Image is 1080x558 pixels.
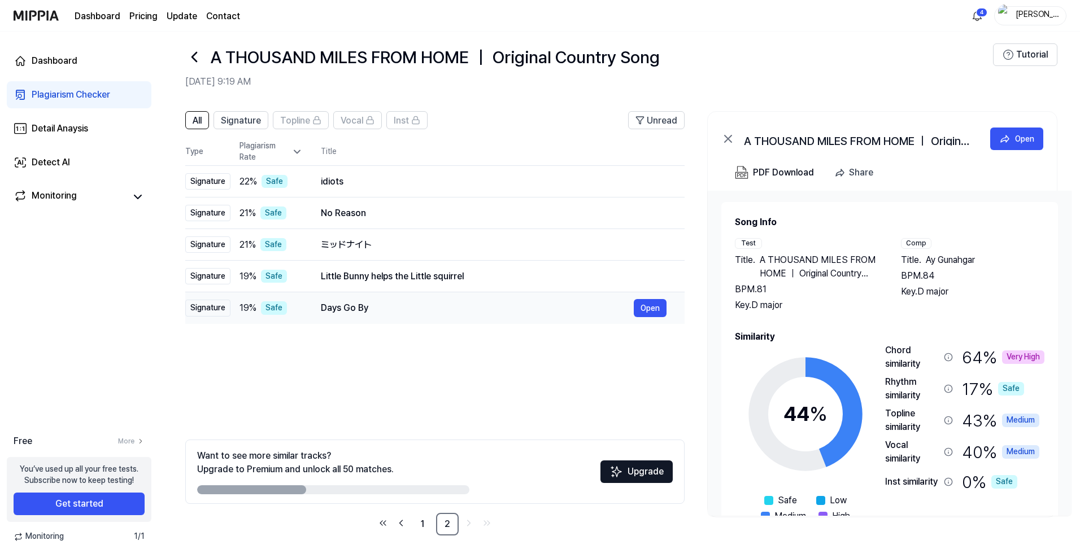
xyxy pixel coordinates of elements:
[962,344,1044,371] div: 64 %
[1015,9,1059,21] div: [PERSON_NAME]
[993,43,1057,66] button: Tutorial
[830,161,882,184] button: Share
[774,509,806,523] span: Medium
[14,189,127,205] a: Monitoring
[118,437,145,446] a: More
[735,283,878,296] div: BPM. 81
[214,111,268,129] button: Signature
[735,216,1044,229] h2: Song Info
[885,344,939,371] div: Chord similarity
[998,5,1012,27] img: profile
[885,375,939,402] div: Rhythm similarity
[970,9,984,23] img: 알림
[206,10,240,23] a: Contact
[185,300,230,317] div: Signature
[991,475,1017,489] div: Safe
[976,8,987,17] div: 4
[885,438,939,465] div: Vocal similarity
[32,122,88,135] div: Detail Anaysis
[998,382,1024,396] div: Safe
[634,299,667,317] button: Open
[134,531,145,542] span: 1 / 1
[261,270,287,283] div: Safe
[239,175,257,188] span: 22 %
[260,238,286,252] div: Safe
[333,111,382,129] button: Vocal
[185,111,209,129] button: All
[962,438,1039,465] div: 40 %
[221,114,261,128] span: Signature
[968,7,986,25] button: 알림4
[262,175,288,188] div: Safe
[210,45,660,69] h1: A THOUSAND MILES FROM HOME ｜ Original Country Song
[14,493,145,515] button: Get started
[321,175,667,188] div: idiots
[411,513,434,535] a: 1
[436,513,459,535] a: 2
[193,114,202,128] span: All
[733,161,816,184] button: PDF Download
[185,236,230,253] div: Signature
[609,465,623,478] img: Sparkles
[832,509,850,523] span: High
[735,298,878,312] div: Key. D major
[32,88,110,102] div: Plagiarism Checker
[239,301,256,315] span: 19 %
[7,81,151,108] a: Plagiarism Checker
[830,494,847,507] span: Low
[735,166,748,179] img: PDF Download
[341,114,363,128] span: Vocal
[20,464,138,486] div: You’ve used up all your free tests. Subscribe now to keep testing!
[280,114,310,128] span: Topline
[926,253,975,267] span: Ay Gunahgar
[461,515,477,531] a: Go to next page
[708,191,1072,516] a: Song InfoTestTitle.A THOUSAND MILES FROM HOME ｜ Original Country SongBPM.81Key.D majorCompTitle.A...
[185,268,230,285] div: Signature
[7,149,151,176] a: Detect AI
[1002,414,1039,427] div: Medium
[7,115,151,142] a: Detail Anaysis
[901,285,1044,298] div: Key. D major
[129,10,158,23] a: Pricing
[885,407,939,434] div: Topline similarity
[32,156,70,169] div: Detect AI
[962,375,1024,402] div: 17 %
[394,114,409,128] span: Inst
[239,238,256,252] span: 21 %
[885,475,939,489] div: Inst similarity
[628,111,685,129] button: Unread
[32,189,77,205] div: Monitoring
[185,513,685,535] nav: pagination
[735,253,755,280] span: Title .
[239,140,303,162] div: Plagiarism Rate
[778,494,797,507] span: Safe
[901,269,1044,283] div: BPM. 84
[600,470,673,481] a: SparklesUpgrade
[990,128,1043,150] button: Open
[962,470,1017,494] div: 0 %
[1002,350,1044,364] div: Very High
[185,138,230,166] th: Type
[760,253,878,280] span: A THOUSAND MILES FROM HOME ｜ Original Country Song
[849,165,873,180] div: Share
[753,165,814,180] div: PDF Download
[735,238,762,249] div: Test
[239,206,256,220] span: 21 %
[321,270,667,283] div: Little Bunny helps the Little squirrel
[901,253,921,267] span: Title .
[197,449,394,476] div: Want to see more similar tracks? Upgrade to Premium and unlock all 50 matches.
[962,407,1039,434] div: 43 %
[75,10,120,23] a: Dashboard
[7,47,151,74] a: Dashboard
[744,132,970,146] div: A THOUSAND MILES FROM HOME ｜ Original Country Song
[479,515,495,531] a: Go to last page
[167,10,197,23] a: Update
[1002,445,1039,459] div: Medium
[185,75,993,89] h2: [DATE] 9:19 AM
[239,270,256,283] span: 19 %
[261,301,287,315] div: Safe
[647,114,677,128] span: Unread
